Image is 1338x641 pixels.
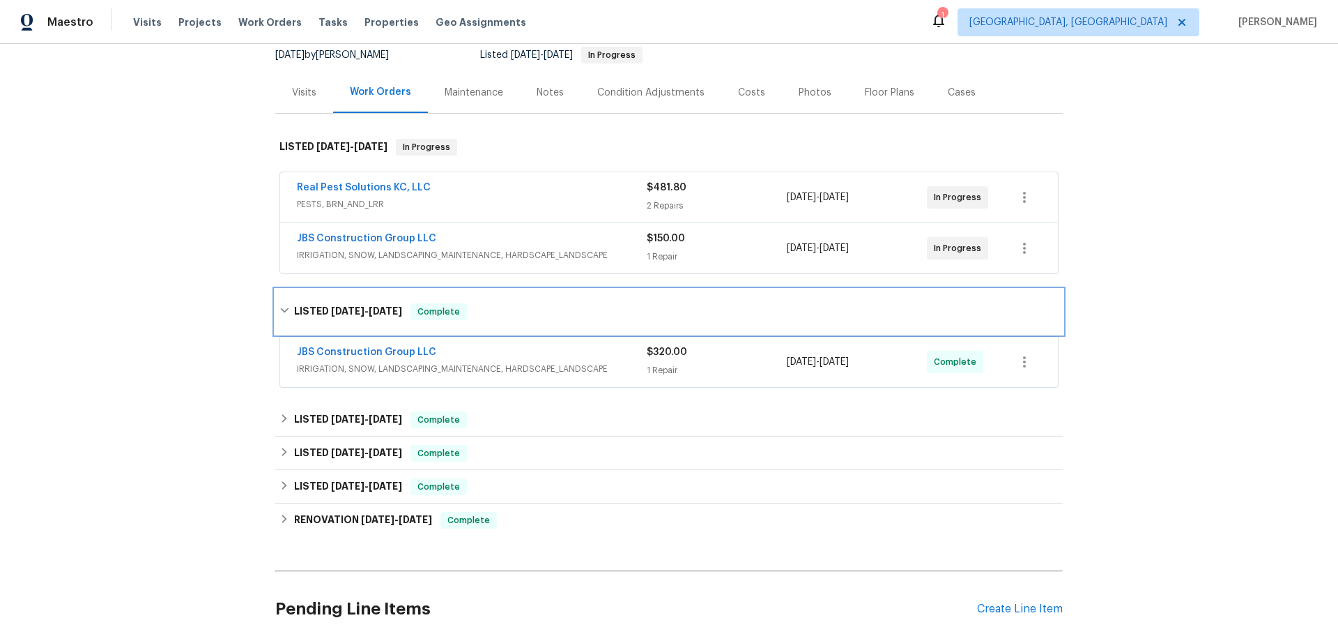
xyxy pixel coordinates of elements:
span: - [331,481,402,491]
a: JBS Construction Group LLC [297,347,436,357]
a: Real Pest Solutions KC, LLC [297,183,431,193]
span: - [787,241,849,255]
span: Work Orders [238,15,302,29]
span: Listed [480,50,643,60]
div: LISTED [DATE]-[DATE]Complete [275,437,1063,470]
span: [DATE] [820,243,849,253]
span: IRRIGATION, SNOW, LANDSCAPING_MAINTENANCE, HARDSCAPE_LANDSCAPE [297,248,647,262]
div: 2 Repairs [647,199,787,213]
div: 1 Repair [647,363,787,377]
div: Create Line Item [977,603,1063,616]
div: by [PERSON_NAME] [275,47,406,63]
span: [DATE] [787,193,816,202]
div: Notes [537,86,564,100]
div: 1 Repair [647,250,787,264]
span: Tasks [318,17,348,27]
span: - [787,355,849,369]
div: RENOVATION [DATE]-[DATE]Complete [275,504,1063,537]
span: [DATE] [331,306,364,316]
span: Complete [412,413,466,427]
span: [DATE] [331,481,364,491]
span: [DATE] [787,357,816,367]
span: - [331,448,402,458]
h6: LISTED [294,303,402,320]
div: Costs [738,86,765,100]
span: - [316,142,387,151]
div: Work Orders [350,85,411,99]
span: [DATE] [820,357,849,367]
div: LISTED [DATE]-[DATE]Complete [275,289,1063,334]
span: Complete [412,446,466,460]
span: [DATE] [511,50,540,60]
span: Maestro [47,15,93,29]
span: - [511,50,573,60]
div: 1 [937,8,947,22]
span: IRRIGATION, SNOW, LANDSCAPING_MAINTENANCE, HARDSCAPE_LANDSCAPE [297,362,647,376]
span: Complete [412,480,466,494]
span: $481.80 [647,183,686,193]
span: [DATE] [331,448,364,458]
span: In Progress [583,51,641,59]
span: $320.00 [647,347,687,357]
span: [DATE] [369,448,402,458]
span: In Progress [934,241,987,255]
span: [DATE] [369,414,402,424]
span: [DATE] [354,142,387,151]
div: Visits [292,86,316,100]
span: Properties [364,15,419,29]
span: [DATE] [361,515,394,525]
span: [DATE] [316,142,350,151]
span: Projects [178,15,222,29]
span: [DATE] [820,193,849,202]
span: Complete [442,513,495,527]
span: Visits [133,15,162,29]
span: PESTS, BRN_AND_LRR [297,197,647,211]
span: [DATE] [275,50,305,60]
div: Floor Plans [865,86,914,100]
span: In Progress [934,190,987,204]
h6: LISTED [294,478,402,495]
div: Cases [948,86,976,100]
span: - [331,414,402,424]
span: Complete [412,305,466,319]
span: [DATE] [369,481,402,491]
h6: RENOVATION [294,512,432,529]
div: Condition Adjustments [597,86,705,100]
span: - [361,515,432,525]
span: $150.00 [647,234,685,243]
div: LISTED [DATE]-[DATE]Complete [275,470,1063,504]
span: Geo Assignments [436,15,526,29]
span: [PERSON_NAME] [1233,15,1317,29]
span: [DATE] [331,414,364,424]
span: - [787,190,849,204]
span: [DATE] [544,50,573,60]
a: JBS Construction Group LLC [297,234,436,243]
span: [DATE] [399,515,432,525]
span: [DATE] [369,306,402,316]
h6: LISTED [294,445,402,462]
span: [DATE] [787,243,816,253]
h6: LISTED [294,412,402,428]
h6: LISTED [279,139,387,156]
div: LISTED [DATE]-[DATE]Complete [275,403,1063,437]
div: Maintenance [445,86,503,100]
span: - [331,306,402,316]
div: LISTED [DATE]-[DATE]In Progress [275,125,1063,169]
div: Photos [799,86,831,100]
span: [GEOGRAPHIC_DATA], [GEOGRAPHIC_DATA] [969,15,1167,29]
span: In Progress [397,140,456,154]
span: Complete [934,355,982,369]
